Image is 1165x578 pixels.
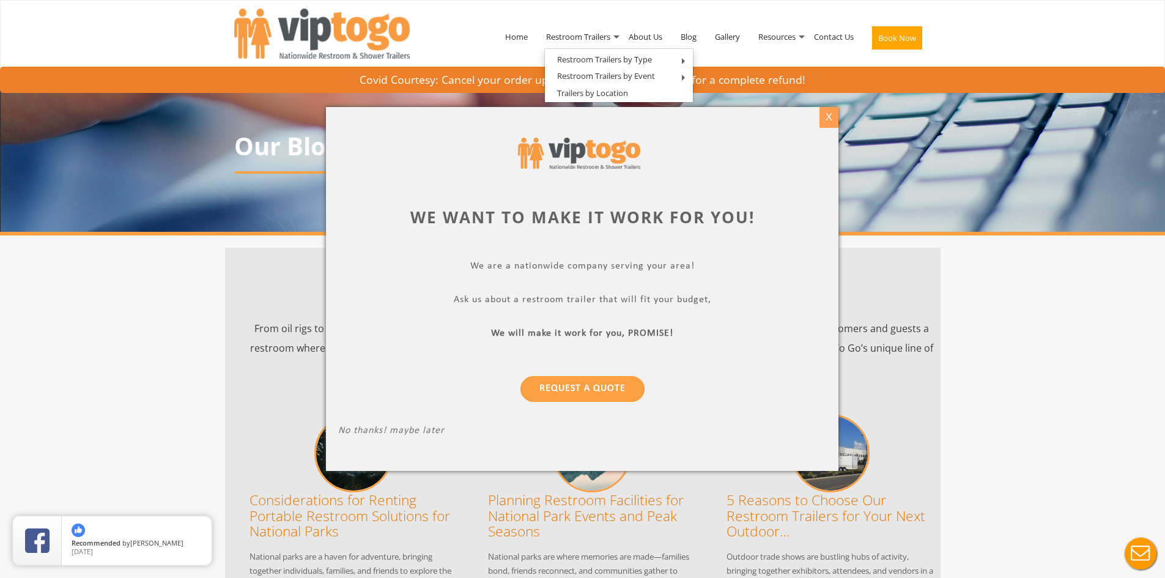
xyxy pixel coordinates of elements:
[338,294,826,308] p: Ask us about a restroom trailer that will fit your budget,
[338,206,826,229] div: We want to make it work for you!
[338,425,826,439] p: No thanks! maybe later
[518,138,640,169] img: viptogo logo
[520,376,645,402] a: Request a Quote
[25,528,50,553] img: Review Rating
[72,547,93,556] span: [DATE]
[130,538,183,547] span: [PERSON_NAME]
[72,524,85,537] img: thumbs up icon
[338,261,826,275] p: We are a nationwide company serving your area!
[1116,529,1165,578] button: Live Chat
[72,538,120,547] span: Recommended
[819,107,838,128] div: X
[72,539,202,548] span: by
[492,328,674,338] b: We will make it work for you, PROMISE!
